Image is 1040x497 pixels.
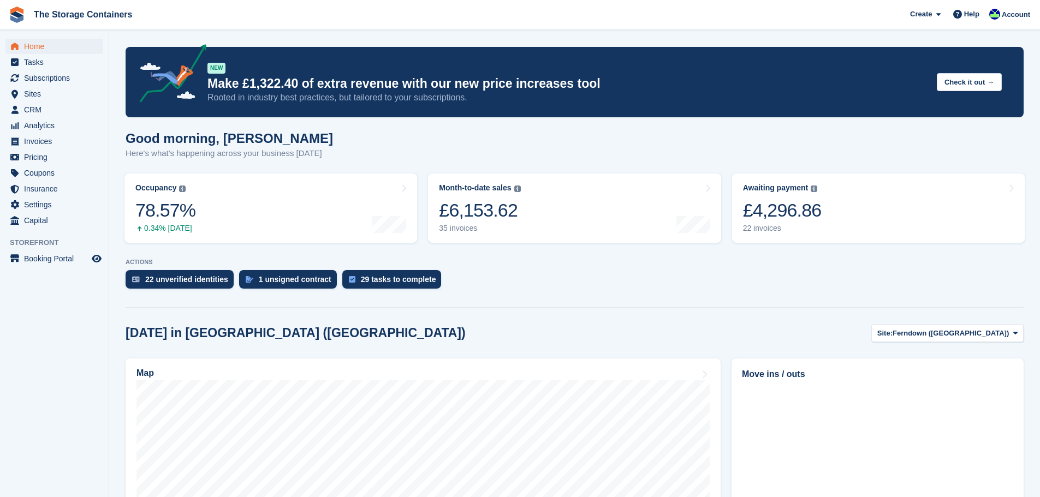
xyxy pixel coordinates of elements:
[207,92,928,104] p: Rooted in industry best practices, but tailored to your subscriptions.
[126,259,1024,266] p: ACTIONS
[361,275,436,284] div: 29 tasks to complete
[24,39,90,54] span: Home
[5,102,103,117] a: menu
[439,199,520,221] div: £6,153.62
[5,134,103,149] a: menu
[207,76,928,92] p: Make £1,322.40 of extra revenue with our new price increases tool
[349,276,355,283] img: task-75834270c22a3079a89374b754ae025e5fb1db73e45f91037f5363f120a921f8.svg
[136,368,154,378] h2: Map
[29,5,136,23] a: The Storage Containers
[5,70,103,86] a: menu
[5,149,103,165] a: menu
[9,7,25,23] img: stora-icon-8386f47178a22dfd0bd8f6a31ec36ba5ce8667c1dd55bd0f319d3a0aa187defe.svg
[24,149,90,165] span: Pricing
[5,213,103,228] a: menu
[135,183,176,193] div: Occupancy
[130,44,207,106] img: price-adjustments-announcement-icon-8257ccfd72463d97f412b2fc003d46551f7dbcb40ab6d574587a9cd5c0d94...
[964,9,979,20] span: Help
[5,197,103,212] a: menu
[145,275,228,284] div: 22 unverified identities
[743,224,822,233] div: 22 invoices
[124,173,417,243] a: Occupancy 78.57% 0.34% [DATE]
[342,270,447,294] a: 29 tasks to complete
[5,39,103,54] a: menu
[24,102,90,117] span: CRM
[24,165,90,181] span: Coupons
[24,181,90,196] span: Insurance
[24,70,90,86] span: Subscriptions
[439,183,511,193] div: Month-to-date sales
[428,173,721,243] a: Month-to-date sales £6,153.62 35 invoices
[5,86,103,101] a: menu
[239,270,342,294] a: 1 unsigned contract
[126,131,333,146] h1: Good morning, [PERSON_NAME]
[514,185,521,192] img: icon-info-grey-7440780725fd019a000dd9b08b2336e03edf1995a4989e88bcd33f0948082b44.svg
[24,55,90,70] span: Tasks
[259,275,331,284] div: 1 unsigned contract
[5,165,103,181] a: menu
[126,326,466,340] h2: [DATE] in [GEOGRAPHIC_DATA] ([GEOGRAPHIC_DATA])
[989,9,1000,20] img: Stacy Williams
[126,147,333,160] p: Here's what's happening across your business [DATE]
[24,134,90,149] span: Invoices
[5,118,103,133] a: menu
[877,328,893,339] span: Site:
[135,199,195,221] div: 78.57%
[743,183,809,193] div: Awaiting payment
[910,9,932,20] span: Create
[135,224,195,233] div: 0.34% [DATE]
[893,328,1009,339] span: Ferndown ([GEOGRAPHIC_DATA])
[5,251,103,266] a: menu
[126,270,239,294] a: 22 unverified identities
[743,199,822,221] div: £4,296.86
[132,276,140,283] img: verify_identity-adf6edd0f0f0b5bbfe63781bf79b02c33cf7c696d77639b501bdc392416b5a36.svg
[732,173,1025,243] a: Awaiting payment £4,296.86 22 invoices
[5,55,103,70] a: menu
[937,73,1002,91] button: Check it out →
[179,185,186,192] img: icon-info-grey-7440780725fd019a000dd9b08b2336e03edf1995a4989e88bcd33f0948082b44.svg
[246,276,253,283] img: contract_signature_icon-13c848040528278c33f63329250d36e43548de30e8caae1d1a13099fd9432cc5.svg
[24,86,90,101] span: Sites
[871,324,1024,342] button: Site: Ferndown ([GEOGRAPHIC_DATA])
[24,213,90,228] span: Capital
[5,181,103,196] a: menu
[24,118,90,133] span: Analytics
[1002,9,1030,20] span: Account
[90,252,103,265] a: Preview store
[24,197,90,212] span: Settings
[439,224,520,233] div: 35 invoices
[24,251,90,266] span: Booking Portal
[811,185,817,192] img: icon-info-grey-7440780725fd019a000dd9b08b2336e03edf1995a4989e88bcd33f0948082b44.svg
[742,368,1013,381] h2: Move ins / outs
[10,237,109,248] span: Storefront
[207,63,225,74] div: NEW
